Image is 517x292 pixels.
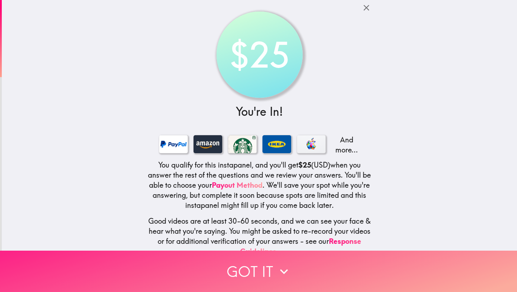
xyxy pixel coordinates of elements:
h3: You're In! [148,104,372,120]
h5: You qualify for this instapanel, and you'll get (USD) when you answer the rest of the questions a... [148,160,372,210]
a: Payout Method [212,181,262,190]
div: $25 [220,15,299,95]
h5: Good videos are at least 30-60 seconds, and we can see your face & hear what you're saying. You m... [148,216,372,256]
b: $25 [298,160,311,169]
p: And more... [331,135,360,155]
